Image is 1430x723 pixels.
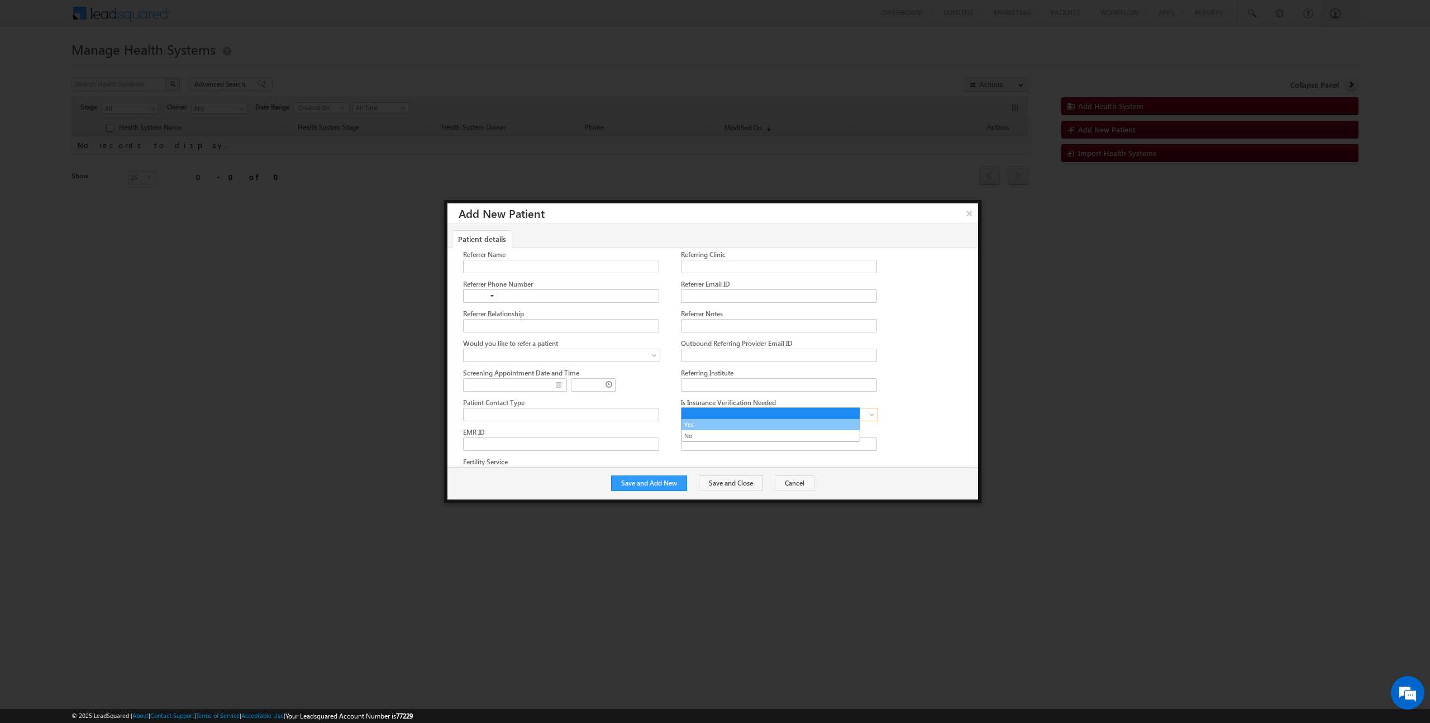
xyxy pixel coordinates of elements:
[463,398,525,407] label: Patient Contact Type
[681,431,860,441] a: No
[196,712,240,719] a: Terms of Service
[285,712,413,720] span: Your Leadsquared Account Number is
[463,280,533,288] label: Referrer Phone Number
[132,712,149,719] a: About
[459,203,978,223] h3: Add New Patient
[961,203,979,223] button: ×
[150,712,194,719] a: Contact Support
[681,310,723,318] label: Referrer Notes
[463,339,558,348] label: Would you like to refer a patient
[681,369,733,377] label: Referring Institute
[775,475,814,491] button: Cancel
[699,475,763,491] button: Save and Close
[463,310,524,318] label: Referrer Relationship
[71,711,413,721] span: © 2025 LeadSquared | | | | |
[463,458,508,466] label: Fertility Service
[681,280,730,288] label: Referrer Email ID
[681,339,793,348] label: Outbound Referring Provider Email ID
[463,428,485,436] label: EMR ID
[396,712,413,720] span: 77229
[452,230,512,249] a: Patient details
[681,398,776,407] label: Is Insurance Verification Needed
[681,420,860,430] a: Yes
[463,369,579,377] label: Screening Appointment Date and Time
[463,250,506,259] label: Referrer Name
[611,475,687,491] button: Save and Add New
[241,712,284,719] a: Acceptable Use
[681,250,726,259] label: Referring Clinic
